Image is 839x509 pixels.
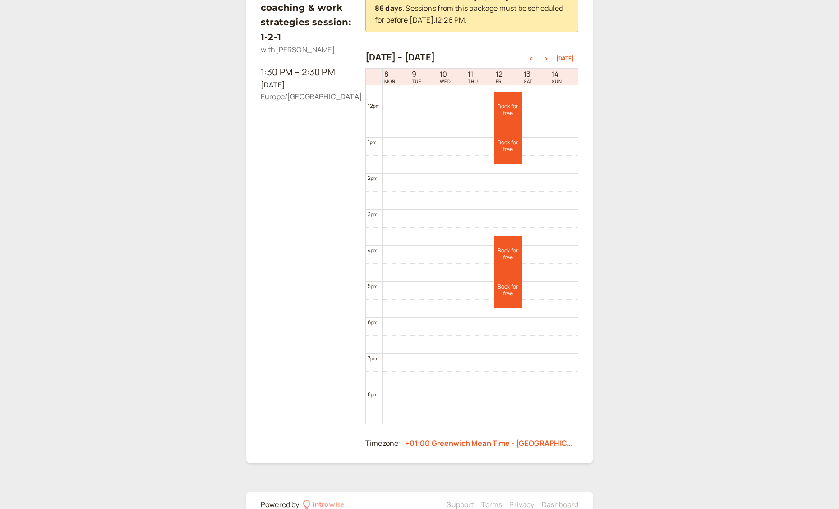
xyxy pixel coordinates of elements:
div: Timezone: [365,438,401,449]
span: THU [468,78,478,84]
span: pm [373,103,379,109]
span: WED [440,78,451,84]
span: with [PERSON_NAME] [261,45,335,55]
span: pm [371,319,377,326]
span: Book for free [494,248,522,261]
span: pm [370,355,377,362]
div: 4 [368,246,378,254]
span: MON [384,78,396,84]
a: September 12, 2025 [494,69,505,85]
span: 9 [412,70,422,78]
div: 12 [368,101,380,110]
span: FRI [496,78,503,84]
span: Book for free [494,139,522,152]
a: September 9, 2025 [410,69,424,85]
div: 1:30 PM – 2:30 PM [261,65,351,79]
div: 5 [368,282,378,290]
span: pm [370,139,376,145]
span: 14 [552,70,562,78]
span: pm [371,247,377,253]
span: 12 [496,70,503,78]
div: 3 [368,210,378,218]
span: pm [371,175,377,181]
span: 13 [524,70,533,78]
span: TUE [412,78,422,84]
span: Book for free [494,284,522,297]
div: 1 [368,138,377,146]
span: pm [371,211,377,217]
button: [DATE] [556,55,574,62]
div: 2 [368,174,378,182]
span: 11 [468,70,478,78]
a: September 11, 2025 [466,69,480,85]
div: Europe/[GEOGRAPHIC_DATA] [261,91,351,103]
a: September 10, 2025 [438,69,453,85]
div: [DATE] [261,79,351,91]
span: 10 [440,70,451,78]
span: 8 [384,70,396,78]
span: pm [371,283,377,289]
span: pm [371,391,377,398]
b: 86 days [375,3,402,13]
span: SAT [524,78,533,84]
a: September 14, 2025 [550,69,564,85]
span: Book for free [494,103,522,116]
a: September 8, 2025 [383,69,397,85]
a: September 13, 2025 [522,69,535,85]
h2: [DATE] – [DATE] [365,52,435,63]
span: SUN [552,78,562,84]
div: 6 [368,318,378,326]
div: 7 [368,354,377,362]
div: 8 [368,390,378,399]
